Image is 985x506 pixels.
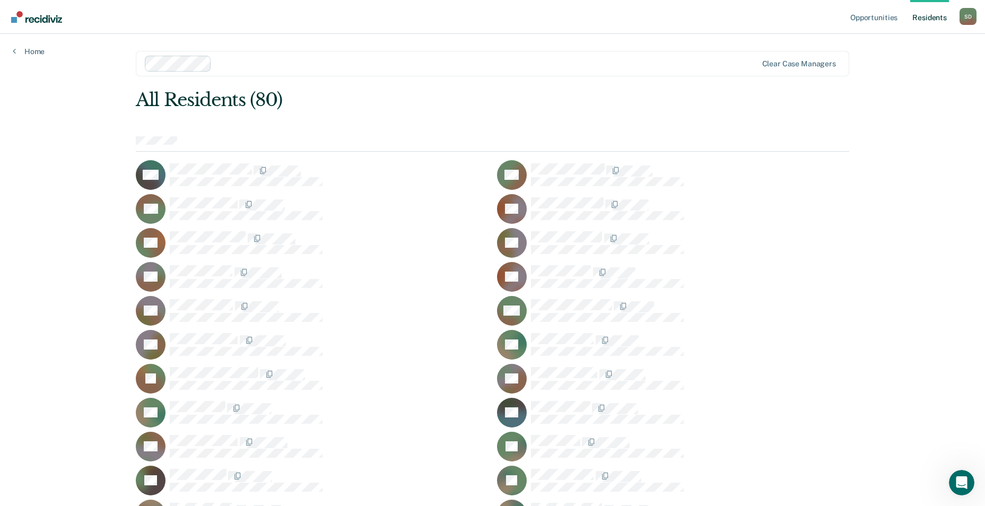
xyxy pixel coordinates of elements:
[13,47,45,56] a: Home
[949,470,974,495] iframe: Intercom live chat
[960,8,977,25] div: S D
[11,11,62,23] img: Recidiviz
[136,89,707,111] div: All Residents (80)
[960,8,977,25] button: Profile dropdown button
[762,59,836,68] div: Clear case managers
